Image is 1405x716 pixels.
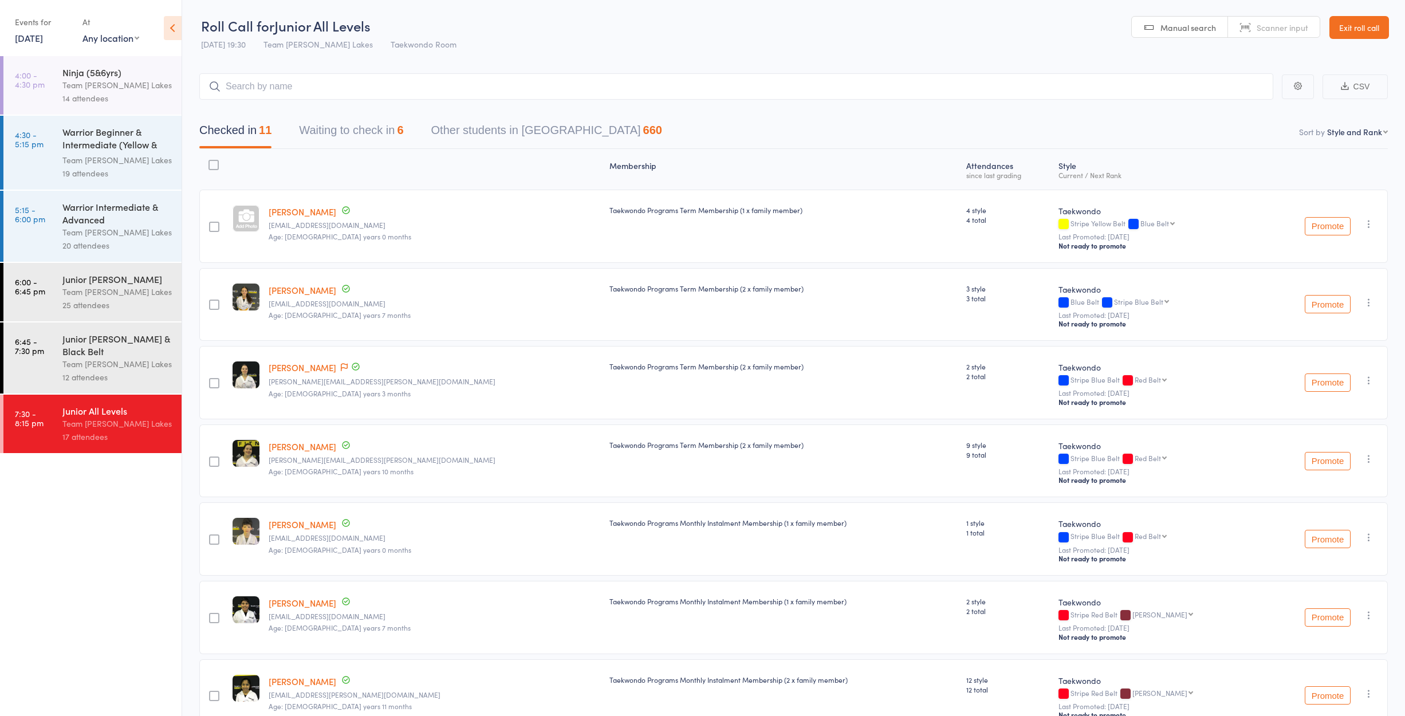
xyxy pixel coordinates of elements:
div: Team [PERSON_NAME] Lakes [62,154,172,167]
span: Age: [DEMOGRAPHIC_DATA] years 10 months [269,466,414,476]
span: 12 style [966,675,1050,684]
span: Age: [DEMOGRAPHIC_DATA] years 11 months [269,701,412,711]
div: Not ready to promote [1058,398,1257,407]
button: Promote [1305,452,1351,470]
div: 6 [397,124,403,136]
div: Stripe Blue Belt [1114,298,1163,305]
img: image1742460530.png [233,284,259,310]
div: Team [PERSON_NAME] Lakes [62,285,172,298]
div: Taekwondo [1058,361,1257,373]
button: Waiting to check in6 [299,118,403,148]
div: Taekwondo [1058,440,1257,451]
span: Age: [DEMOGRAPHIC_DATA] years 3 months [269,388,411,398]
small: Last Promoted: [DATE] [1058,389,1257,397]
span: 3 style [966,284,1050,293]
div: Not ready to promote [1058,632,1257,642]
div: Taekwondo [1058,675,1257,686]
a: [PERSON_NAME] [269,284,336,296]
div: Style and Rank [1327,126,1382,137]
div: Junior [PERSON_NAME] [62,273,172,285]
div: Junior [PERSON_NAME] & Black Belt [62,332,172,357]
label: Sort by [1299,126,1325,137]
time: 4:00 - 4:30 pm [15,70,45,89]
div: 20 attendees [62,239,172,252]
a: 6:00 -6:45 pmJunior [PERSON_NAME]Team [PERSON_NAME] Lakes25 attendees [3,263,182,321]
a: [PERSON_NAME] [269,440,336,453]
div: Red Belt [1135,376,1161,383]
div: Stripe Red Belt [1058,611,1257,620]
a: [PERSON_NAME] [269,206,336,218]
a: [PERSON_NAME] [269,675,336,687]
div: [PERSON_NAME] [1132,611,1187,618]
button: Promote [1305,608,1351,627]
div: Stripe Blue Belt [1058,376,1257,385]
a: [PERSON_NAME] [269,518,336,530]
span: Age: [DEMOGRAPHIC_DATA] years 0 months [269,231,411,241]
small: Last Promoted: [DATE] [1058,702,1257,710]
div: Blue Belt [1140,219,1169,227]
div: Red Belt [1135,454,1161,462]
div: Not ready to promote [1058,475,1257,485]
small: kimbpatel@yahoo.com [269,221,600,229]
div: Stripe Blue Belt [1058,532,1257,542]
div: Current / Next Rank [1058,171,1257,179]
small: dennis.cunha@bigpond.com [269,377,600,385]
button: Promote [1305,295,1351,313]
div: 12 attendees [62,371,172,384]
button: Promote [1305,217,1351,235]
div: 11 [259,124,271,136]
a: [DATE] [15,32,43,44]
div: Taekwondo [1058,205,1257,217]
div: Not ready to promote [1058,241,1257,250]
div: 17 attendees [62,430,172,443]
small: Last Promoted: [DATE] [1058,233,1257,241]
time: 5:15 - 6:00 pm [15,205,45,223]
div: Team [PERSON_NAME] Lakes [62,417,172,430]
div: Taekwondo Programs Term Membership (1 x family member) [609,205,957,215]
div: Taekwondo [1058,596,1257,608]
div: Taekwondo Programs Monthly Instalment Membership (1 x family member) [609,518,957,528]
span: Age: [DEMOGRAPHIC_DATA] years 7 months [269,623,411,632]
div: Team [PERSON_NAME] Lakes [62,357,172,371]
small: Msav23@hotmail.com [269,534,600,542]
div: Team [PERSON_NAME] Lakes [62,226,172,239]
input: Search by name [199,73,1273,100]
small: Kiren.rupra@gmail.com [269,612,600,620]
small: Last Promoted: [DATE] [1058,311,1257,319]
div: [PERSON_NAME] [1132,689,1187,697]
span: 2 style [966,596,1050,606]
a: 6:45 -7:30 pmJunior [PERSON_NAME] & Black BeltTeam [PERSON_NAME] Lakes12 attendees [3,322,182,394]
div: since last grading [966,171,1050,179]
div: Warrior Beginner & Intermediate (Yellow & Blue Bel... [62,125,172,154]
span: Team [PERSON_NAME] Lakes [263,38,373,50]
div: Style [1054,154,1261,184]
div: Blue Belt [1058,298,1257,308]
button: Promote [1305,373,1351,392]
span: Age: [DEMOGRAPHIC_DATA] years 0 months [269,545,411,554]
div: Team [PERSON_NAME] Lakes [62,78,172,92]
a: Exit roll call [1329,16,1389,39]
span: Manual search [1160,22,1216,33]
img: image1654768914.png [233,596,259,623]
a: 5:15 -6:00 pmWarrior Intermediate & AdvancedTeam [PERSON_NAME] Lakes20 attendees [3,191,182,262]
span: 4 style [966,205,1050,215]
span: 2 total [966,371,1050,381]
small: rashmi.apkari@gmail.com [269,691,600,699]
div: Junior All Levels [62,404,172,417]
div: Taekwondo Programs Monthly Instalment Membership (1 x family member) [609,596,957,606]
button: CSV [1323,74,1388,99]
span: Roll Call for [201,16,274,35]
a: 4:00 -4:30 pmNinja (5&6yrs)Team [PERSON_NAME] Lakes14 attendees [3,56,182,115]
div: Taekwondo Programs Term Membership (2 x family member) [609,361,957,371]
span: 2 total [966,606,1050,616]
span: Taekwondo Room [391,38,456,50]
span: 9 total [966,450,1050,459]
time: 6:00 - 6:45 pm [15,277,45,296]
div: Red Belt [1135,532,1161,540]
img: image1664441401.png [233,675,259,702]
div: Events for [15,13,71,32]
span: 1 style [966,518,1050,528]
time: 4:30 - 5:15 pm [15,130,44,148]
div: Taekwondo Programs Term Membership (2 x family member) [609,284,957,293]
div: Taekwondo [1058,284,1257,295]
